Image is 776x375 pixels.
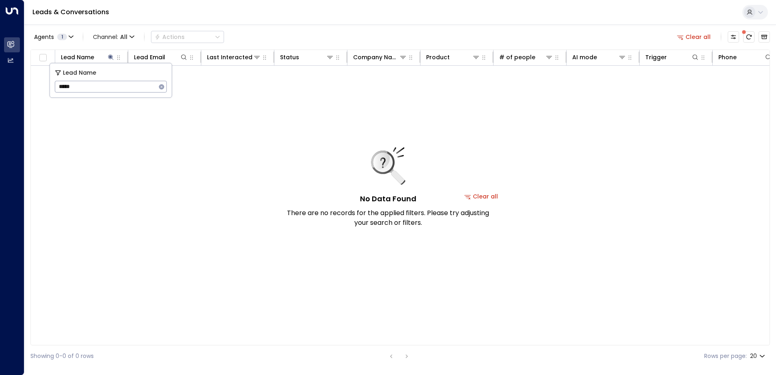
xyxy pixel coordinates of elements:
div: Trigger [645,52,699,62]
div: Status [280,52,299,62]
div: Company Name [353,52,399,62]
div: # of people [499,52,553,62]
div: Status [280,52,334,62]
span: 1 [57,34,67,40]
a: Leads & Conversations [32,7,109,17]
button: Customize [728,31,739,43]
button: Clear all [674,31,714,43]
button: Archived Leads [759,31,770,43]
div: AI mode [572,52,626,62]
div: Last Interacted [207,52,261,62]
div: Product [426,52,480,62]
label: Rows per page: [704,352,747,360]
div: 20 [750,350,767,362]
div: # of people [499,52,535,62]
div: Phone [718,52,772,62]
button: Agents1 [30,31,76,43]
div: Showing 0-0 of 0 rows [30,352,94,360]
span: All [120,34,127,40]
p: There are no records for the applied filters. Please try adjusting your search or filters. [287,208,489,228]
div: Button group with a nested menu [151,31,224,43]
div: Trigger [645,52,667,62]
button: Channel:All [90,31,138,43]
div: Lead Name [61,52,115,62]
div: Company Name [353,52,407,62]
nav: pagination navigation [386,351,412,361]
span: Toggle select all [38,53,48,63]
div: Phone [718,52,737,62]
div: Product [426,52,450,62]
span: Agents [34,34,54,40]
span: Channel: [90,31,138,43]
div: Lead Name [61,52,94,62]
div: Lead Email [134,52,165,62]
h5: No Data Found [360,193,416,204]
div: Actions [155,33,185,41]
div: Lead Email [134,52,188,62]
div: AI mode [572,52,597,62]
div: Last Interacted [207,52,252,62]
button: Actions [151,31,224,43]
span: There are new threads available. Refresh the grid to view the latest updates. [743,31,754,43]
span: Lead Name [63,68,96,78]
